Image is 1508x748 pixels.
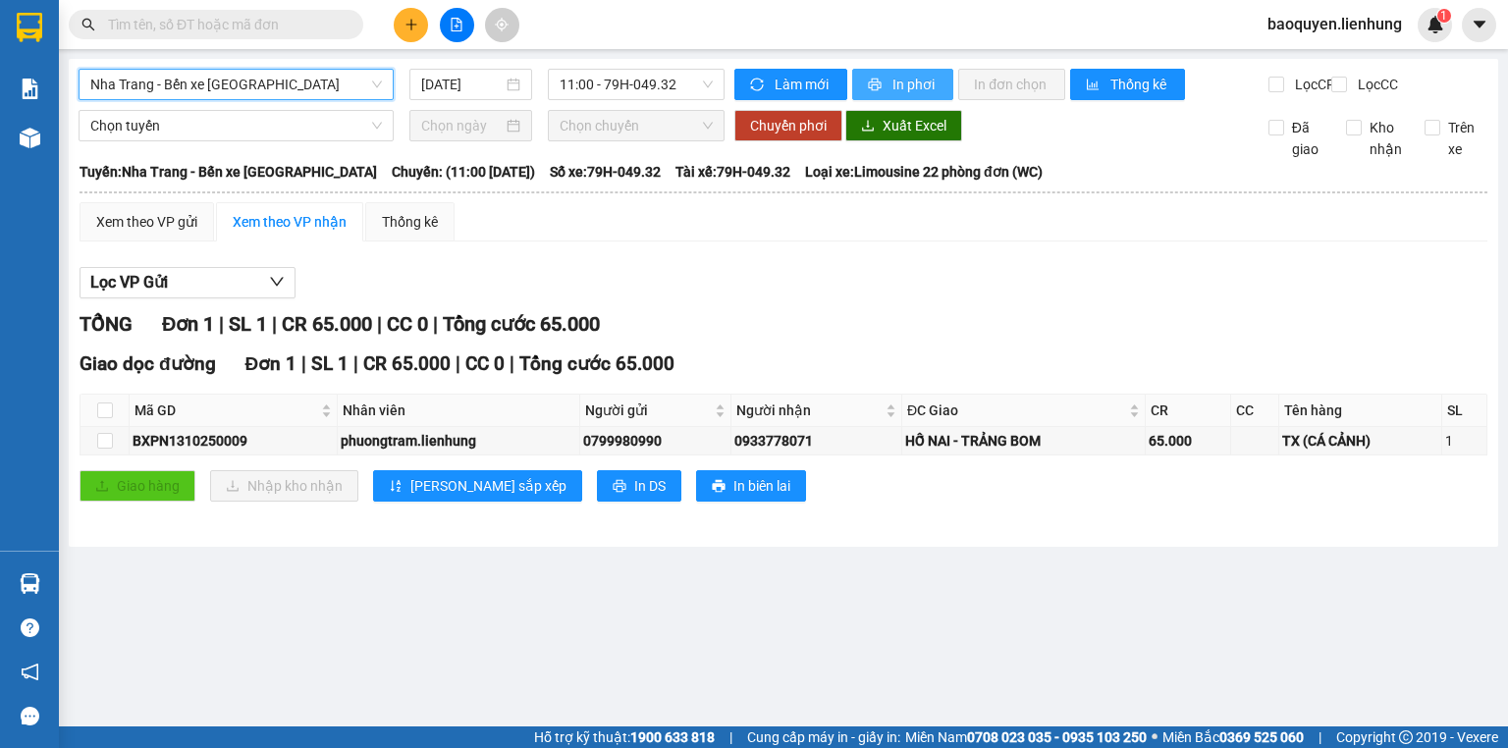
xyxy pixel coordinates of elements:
[1350,74,1401,95] span: Lọc CC
[495,18,509,31] span: aim
[245,352,297,375] span: Đơn 1
[967,729,1147,745] strong: 0708 023 035 - 0935 103 250
[510,352,514,375] span: |
[958,69,1065,100] button: In đơn chọn
[1427,16,1444,33] img: icon-new-feature
[1282,430,1438,452] div: TX (CÁ CẢNH)
[852,69,953,100] button: printerIn phơi
[583,430,727,452] div: 0799980990
[389,479,403,495] span: sort-ascending
[353,352,358,375] span: |
[373,470,582,502] button: sort-ascending[PERSON_NAME] sắp xếp
[750,78,767,93] span: sync
[534,726,715,748] span: Hỗ trợ kỹ thuật:
[1252,12,1418,36] span: baoquyen.lienhung
[550,161,661,183] span: Số xe: 79H-049.32
[229,312,267,336] span: SL 1
[20,573,40,594] img: warehouse-icon
[519,352,674,375] span: Tổng cước 65.000
[712,479,726,495] span: printer
[1471,16,1488,33] span: caret-down
[734,69,847,100] button: syncLàm mới
[433,312,438,336] span: |
[883,115,946,136] span: Xuất Excel
[905,726,1147,748] span: Miền Nam
[1152,733,1158,741] span: ⚪️
[1146,395,1231,427] th: CR
[1110,74,1169,95] span: Thống kê
[135,400,317,421] span: Mã GD
[1319,726,1321,748] span: |
[597,470,681,502] button: printerIn DS
[80,164,377,180] b: Tuyến: Nha Trang - Bến xe [GEOGRAPHIC_DATA]
[696,470,806,502] button: printerIn biên lai
[162,312,214,336] span: Đơn 1
[80,267,296,298] button: Lọc VP Gửi
[311,352,349,375] span: SL 1
[1149,430,1227,452] div: 65.000
[465,352,505,375] span: CC 0
[734,430,898,452] div: 0933778071
[272,312,277,336] span: |
[634,475,666,497] span: In DS
[21,707,39,725] span: message
[382,211,438,233] div: Thống kê
[845,110,962,141] button: downloadXuất Excel
[1231,395,1280,427] th: CC
[96,211,197,233] div: Xem theo VP gửi
[90,70,382,99] span: Nha Trang - Bến xe Miền Tây
[20,79,40,99] img: solution-icon
[861,119,875,134] span: download
[233,211,347,233] div: Xem theo VP nhận
[585,400,711,421] span: Người gửi
[20,128,40,148] img: warehouse-icon
[108,14,340,35] input: Tìm tên, số ĐT hoặc mã đơn
[1086,78,1103,93] span: bar-chart
[1219,729,1304,745] strong: 0369 525 060
[341,430,577,452] div: phuongtram.lienhung
[282,312,372,336] span: CR 65.000
[560,111,714,140] span: Chọn chuyến
[1362,117,1410,160] span: Kho nhận
[733,475,790,497] span: In biên lai
[1437,9,1451,23] sup: 1
[410,475,566,497] span: [PERSON_NAME] sắp xếp
[1440,9,1447,23] span: 1
[485,8,519,42] button: aim
[1445,430,1483,452] div: 1
[1442,395,1487,427] th: SL
[130,427,338,455] td: BXPN1310250009
[907,400,1125,421] span: ĐC Giao
[1399,730,1413,744] span: copyright
[675,161,790,183] span: Tài xế: 79H-049.32
[613,479,626,495] span: printer
[443,312,600,336] span: Tổng cước 65.000
[421,115,502,136] input: Chọn ngày
[80,312,133,336] span: TỔNG
[734,110,842,141] button: Chuyển phơi
[133,430,334,452] div: BXPN1310250009
[80,470,195,502] button: uploadGiao hàng
[1279,395,1442,427] th: Tên hàng
[736,400,882,421] span: Người nhận
[456,352,460,375] span: |
[363,352,451,375] span: CR 65.000
[1287,74,1338,95] span: Lọc CR
[219,312,224,336] span: |
[394,8,428,42] button: plus
[905,430,1142,452] div: HỐ NAI - TRẢNG BOM
[17,13,42,42] img: logo-vxr
[1284,117,1332,160] span: Đã giao
[747,726,900,748] span: Cung cấp máy in - giấy in:
[80,352,216,375] span: Giao dọc đường
[21,663,39,681] span: notification
[440,8,474,42] button: file-add
[90,270,168,294] span: Lọc VP Gửi
[421,74,502,95] input: 13/10/2025
[1440,117,1488,160] span: Trên xe
[392,161,535,183] span: Chuyến: (11:00 [DATE])
[450,18,463,31] span: file-add
[1162,726,1304,748] span: Miền Bắc
[1070,69,1185,100] button: bar-chartThống kê
[1462,8,1496,42] button: caret-down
